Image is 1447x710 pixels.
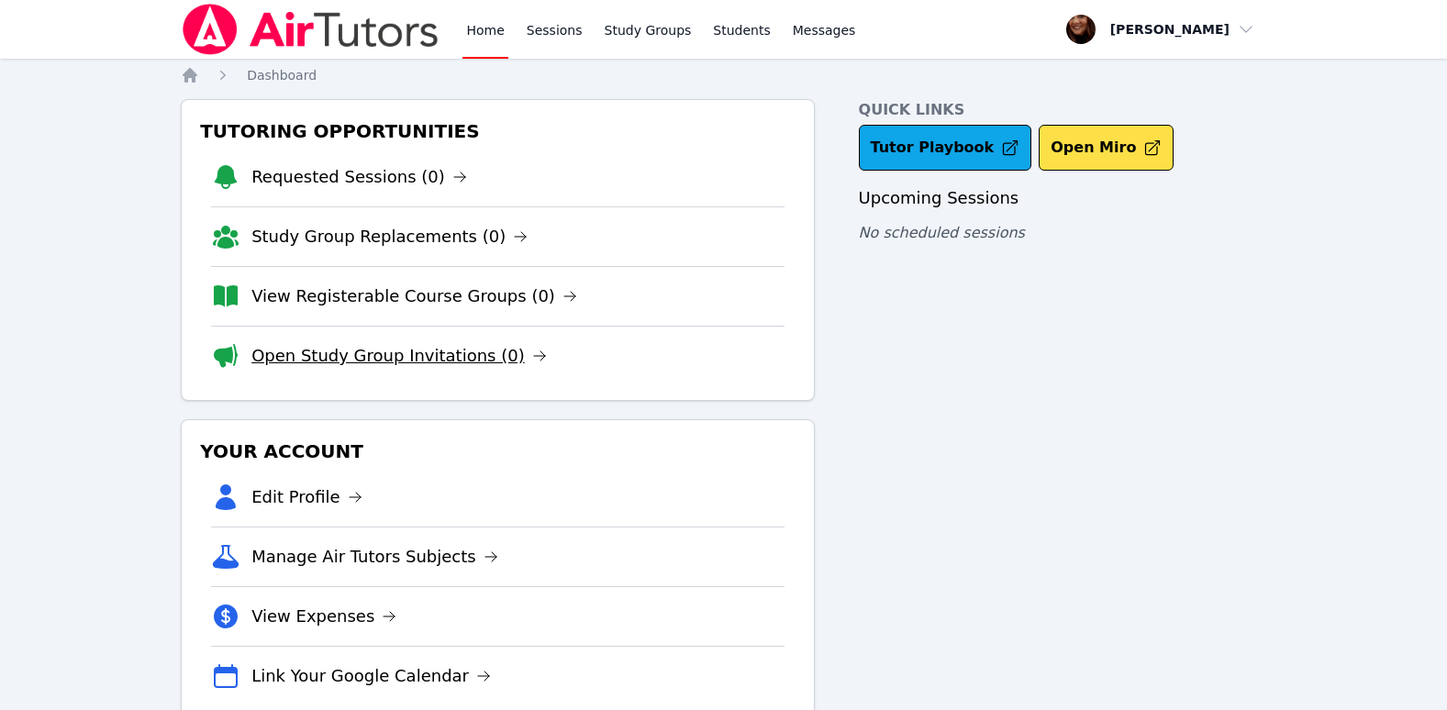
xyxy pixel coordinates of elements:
[859,224,1025,241] span: No scheduled sessions
[251,164,467,190] a: Requested Sessions (0)
[859,99,1266,121] h4: Quick Links
[251,544,498,570] a: Manage Air Tutors Subjects
[1039,125,1174,171] button: Open Miro
[196,115,798,148] h3: Tutoring Opportunities
[859,185,1266,211] h3: Upcoming Sessions
[251,283,577,309] a: View Registerable Course Groups (0)
[196,435,798,468] h3: Your Account
[247,68,317,83] span: Dashboard
[251,484,362,510] a: Edit Profile
[251,663,491,689] a: Link Your Google Calendar
[251,343,547,369] a: Open Study Group Invitations (0)
[793,21,856,39] span: Messages
[251,604,396,629] a: View Expenses
[247,66,317,84] a: Dashboard
[181,4,440,55] img: Air Tutors
[181,66,1266,84] nav: Breadcrumb
[859,125,1032,171] a: Tutor Playbook
[251,224,528,250] a: Study Group Replacements (0)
